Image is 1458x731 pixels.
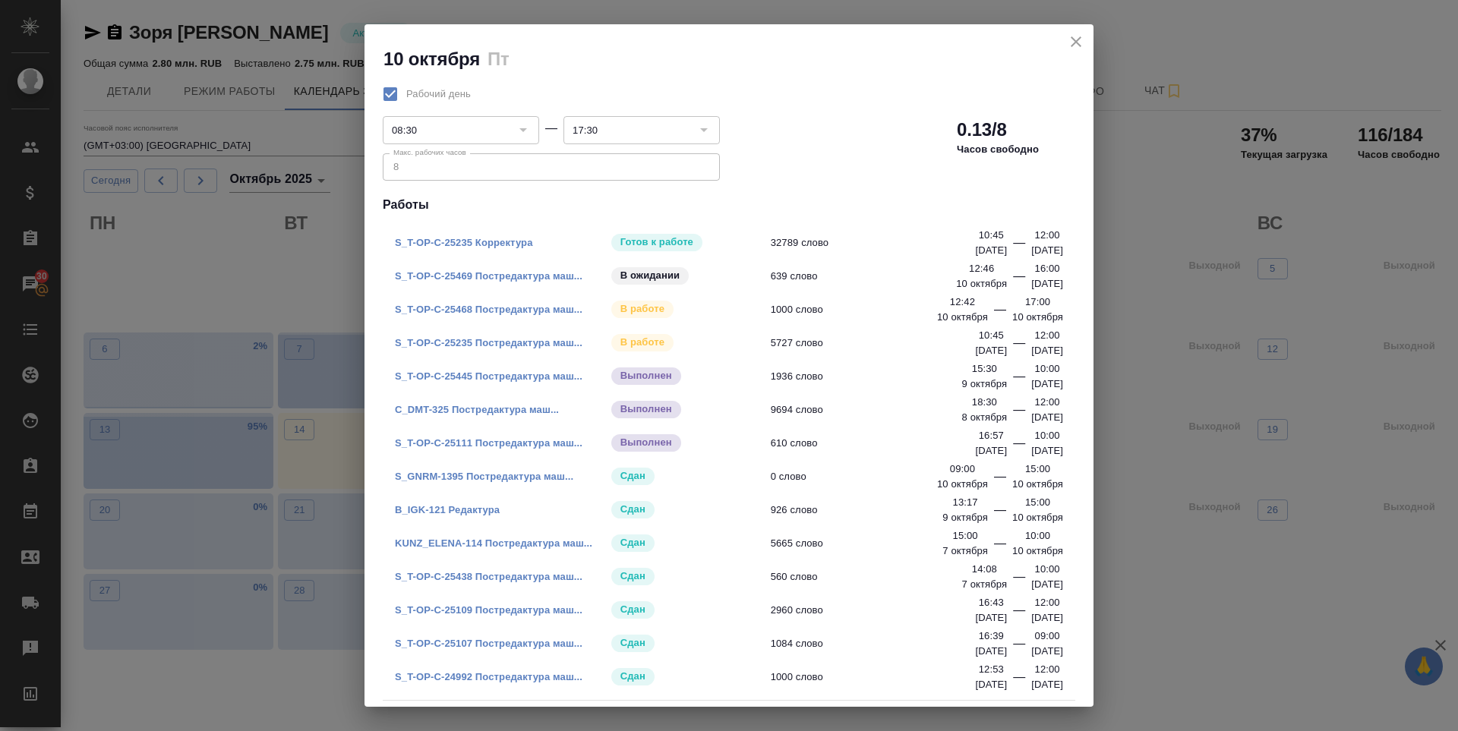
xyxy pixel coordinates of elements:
p: 16:57 [979,428,1004,443]
p: [DATE] [975,644,1007,659]
span: 1936 слово [771,369,986,384]
a: S_T-OP-C-25445 Постредактура маш... [395,370,582,382]
div: — [1013,401,1025,425]
p: 10:00 [1035,428,1060,443]
a: S_GNRM-1395 Постредактура маш... [395,471,573,482]
p: 10 октября [937,310,988,325]
p: Готов к работе [620,235,693,250]
a: S_T-OP-C-25235 Корректура [395,237,533,248]
p: [DATE] [1031,243,1063,258]
p: 12:00 [1035,228,1060,243]
div: — [1013,668,1025,692]
span: 5727 слово [771,336,986,351]
p: [DATE] [975,443,1007,458]
p: В работе [620,301,664,317]
p: Выполнен [620,368,672,383]
h2: 10 октября [383,49,480,69]
span: 2960 слово [771,603,986,618]
div: — [994,501,1006,525]
a: S_T-OP-C-24992 Постредактура маш... [395,671,582,682]
p: [DATE] [1031,343,1063,358]
p: [DATE] [1031,276,1063,291]
p: Сдан [620,569,645,584]
p: 10:00 [1035,361,1060,377]
p: 10:00 [1025,528,1050,544]
p: 10 октября [937,477,988,492]
h2: 0.13/8 [957,118,1007,142]
p: В работе [620,335,664,350]
p: 10 октября [1012,310,1063,325]
span: 32789 слово [771,235,986,250]
p: 14:08 [972,562,997,577]
p: 7 октября [962,577,1008,592]
p: 9 октября [942,510,988,525]
h2: Пт [488,49,510,69]
p: 13:17 [953,495,978,510]
p: 15:00 [953,528,978,544]
p: Выполнен [620,435,672,450]
p: [DATE] [1031,610,1063,625]
span: 639 слово [771,269,986,284]
h4: Работы [383,196,1075,214]
p: 09:00 [950,462,975,477]
p: Выполнен [620,402,672,417]
span: 610 слово [771,436,986,451]
span: 926 слово [771,503,986,518]
div: — [994,534,1006,559]
p: 16:00 [1035,261,1060,276]
p: 12:53 [979,662,1004,677]
div: — [1013,267,1025,291]
div: — [1013,635,1025,659]
p: 10 октября [1012,477,1063,492]
p: 16:43 [979,595,1004,610]
div: — [1013,234,1025,258]
p: 10:00 [1035,562,1060,577]
p: [DATE] [1031,577,1063,592]
p: 12:46 [969,261,994,276]
div: — [1013,434,1025,458]
p: [DATE] [1031,377,1063,392]
span: 1000 слово [771,670,986,685]
span: 1084 слово [771,636,986,651]
span: Рабочий день [406,87,471,102]
a: S_T-OP-C-25109 Постредактура маш... [395,604,582,616]
p: 16:39 [979,629,1004,644]
p: 10 октября [956,276,1007,291]
p: [DATE] [975,677,1007,692]
p: Часов свободно [957,142,1039,157]
p: 10:45 [979,228,1004,243]
p: Сдан [620,468,645,484]
span: 5665 слово [771,536,986,551]
p: [DATE] [1031,410,1063,425]
a: KUNZ_ELENA-114 Постредактура маш... [395,537,592,549]
div: — [1013,334,1025,358]
button: close [1065,30,1087,53]
span: 0 слово [771,469,986,484]
p: 9 октября [962,377,1008,392]
p: Сдан [620,635,645,651]
p: 7 октября [942,544,988,559]
p: В ожидании [620,268,680,283]
p: 12:00 [1035,328,1060,343]
p: 12:00 [1035,395,1060,410]
div: — [545,119,557,137]
p: 15:00 [1025,495,1050,510]
a: C_DMT-325 Постредактура маш... [395,404,559,415]
p: [DATE] [975,243,1007,258]
p: 10:45 [979,328,1004,343]
a: S_T-OP-C-25111 Постредактура маш... [395,437,582,449]
a: S_T-OP-C-25468 Постредактура маш... [395,304,582,315]
p: [DATE] [1031,677,1063,692]
span: 1000 слово [771,302,986,317]
div: — [994,468,1006,492]
a: B_IGK-121 Редактура [395,504,500,515]
span: 560 слово [771,569,986,584]
p: Сдан [620,602,645,617]
a: S_T-OP-C-25438 Постредактура маш... [395,571,582,582]
a: S_T-OP-C-25235 Постредактура маш... [395,337,582,348]
div: — [1013,601,1025,625]
p: 12:00 [1035,662,1060,677]
p: 18:30 [972,395,997,410]
p: 17:00 [1025,295,1050,310]
p: 12:00 [1035,595,1060,610]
